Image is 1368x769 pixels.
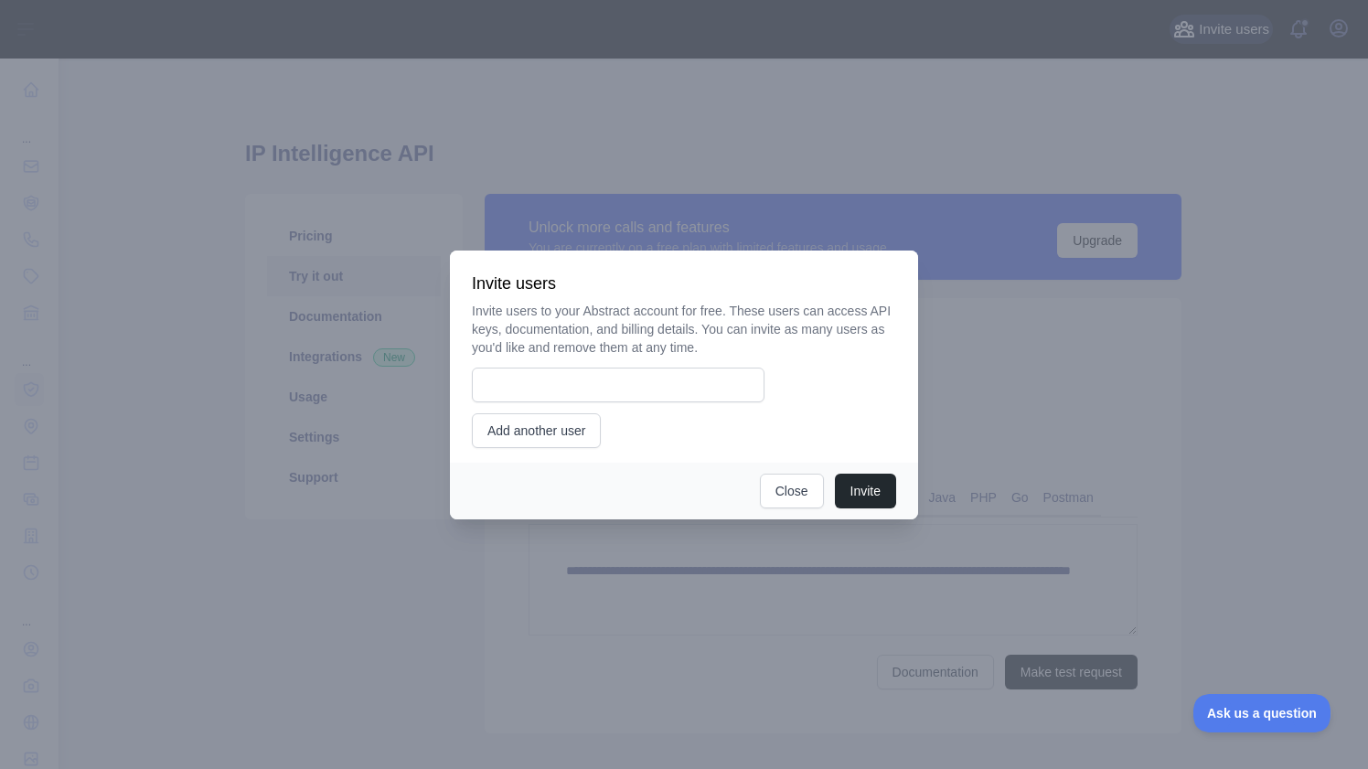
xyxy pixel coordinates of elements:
[472,302,896,357] p: Invite users to your Abstract account for free. These users can access API keys, documentation, a...
[472,272,896,294] h3: Invite users
[1193,694,1331,732] iframe: Toggle Customer Support
[760,474,824,508] button: Close
[472,413,601,448] button: Add another user
[835,474,896,508] button: Invite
